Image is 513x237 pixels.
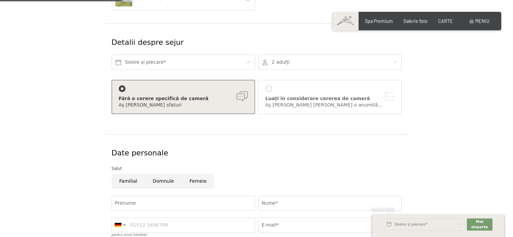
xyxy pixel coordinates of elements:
font: Aș [PERSON_NAME] sfaturi [119,102,182,108]
font: Fără o cerere specifică de cameră [119,96,208,101]
font: Date personale [112,149,168,157]
font: pentru orice întrebări [112,233,148,237]
font: Detalii despre sejur [112,38,184,47]
button: Mai departe [467,218,492,231]
input: 01512 3456789 [112,217,255,233]
font: Luați în considerare cererea de cameră [265,96,370,101]
font: Aș [PERSON_NAME] [PERSON_NAME] o anumită cameră [265,102,397,108]
font: meniu [475,18,489,24]
font: Cerere rapidă [372,207,394,212]
div: Germania (Germania): +49 [112,218,127,232]
a: Spa Premium [365,18,393,24]
font: Salut [112,166,122,171]
font: Mai departe [471,219,488,229]
a: Galerie foto [403,18,428,24]
a: CARTE [438,18,453,24]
